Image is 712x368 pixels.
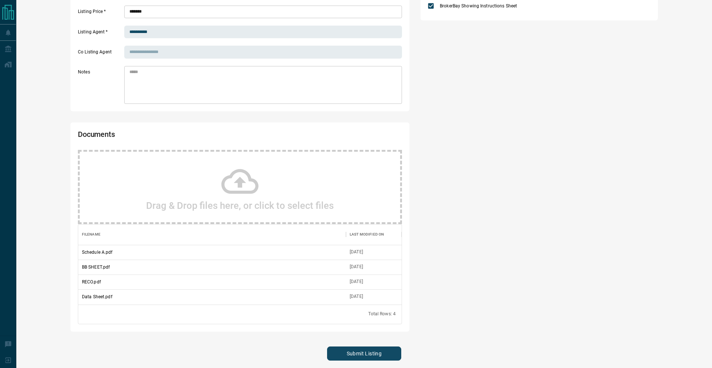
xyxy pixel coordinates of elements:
h2: Documents [78,130,272,142]
p: Schedule A.pdf [82,249,113,256]
div: Oct 14, 2025 [350,293,363,300]
label: Co Listing Agent [78,49,122,59]
label: Notes [78,69,122,104]
div: Filename [78,224,346,245]
p: Data Sheet.pdf [82,293,112,300]
label: Listing Agent [78,29,122,39]
div: Drag & Drop files here, or click to select files [78,150,402,224]
div: Last Modified On [350,224,384,245]
div: Last Modified On [346,224,402,245]
p: RECO.pdf [82,279,101,285]
button: Submit Listing [327,346,401,361]
p: BB SHEET.pdf [82,264,110,270]
div: Total Rows: 4 [368,311,396,317]
label: Listing Price [78,9,122,18]
span: BrokerBay Showing Instructions Sheet [438,3,519,9]
div: Oct 14, 2025 [350,249,363,255]
h2: Drag & Drop files here, or click to select files [146,200,334,211]
div: Filename [82,224,100,245]
div: Oct 14, 2025 [350,279,363,285]
div: Oct 14, 2025 [350,264,363,270]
